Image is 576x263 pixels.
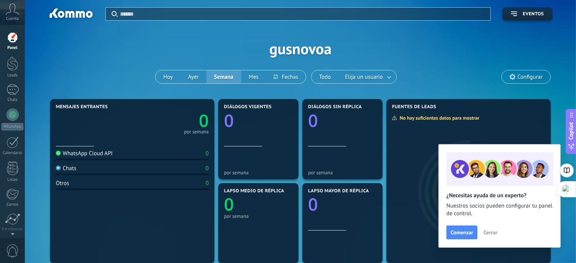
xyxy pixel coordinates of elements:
[206,150,209,157] div: 0
[224,193,234,216] text: 0
[56,151,61,156] img: WhatsApp Cloud API
[224,104,272,110] span: Diálogos vigentes
[502,7,553,21] button: Eventos
[312,70,339,83] button: Todo
[241,70,266,83] button: Mes
[2,45,24,50] div: Panel
[2,123,23,130] div: WhatsApp
[180,70,206,83] button: Ayer
[308,188,369,194] span: Lapso mayor de réplica
[56,150,113,157] div: WhatsApp Cloud API
[568,122,575,140] span: Copilot
[206,180,209,187] div: 0
[184,130,209,134] div: por semana
[156,70,180,83] button: Hoy
[224,188,284,194] span: Lapso medio de réplica
[56,165,76,172] div: Chats
[206,165,209,172] div: 0
[446,226,477,239] button: Comenzar
[56,104,108,110] span: Mensajes entrantes
[266,70,305,83] button: Fechas
[523,11,544,17] span: Eventos
[2,202,24,207] div: Correo
[56,166,61,170] img: Chats
[2,177,24,182] div: Listas
[308,109,318,132] text: 0
[206,70,241,83] button: Semana
[199,109,209,132] text: 0
[224,213,293,219] div: por semana
[2,151,24,156] div: Calendario
[308,104,362,110] span: Diálogos sin réplica
[2,73,24,78] div: Leads
[224,170,293,175] div: por semana
[6,16,19,21] span: Cuenta
[132,109,209,132] a: 0
[392,115,485,121] div: No hay suficientes datos para mostrar
[392,104,436,110] span: Fuentes de leads
[339,70,396,83] button: Elija un usuario
[446,202,553,218] span: Nuestros socios pueden configurar tu panel de control.
[224,109,234,132] text: 0
[308,170,377,175] div: por semana
[451,230,473,235] span: Comenzar
[484,230,497,235] span: Cerrar
[308,193,318,216] text: 0
[446,192,553,199] h2: ¿Necesitas ayuda de un experto?
[518,74,543,80] span: Configurar
[56,180,69,187] div: Otros
[344,72,385,82] span: Elija un usuario
[480,227,501,238] button: Cerrar
[2,97,24,102] div: Chats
